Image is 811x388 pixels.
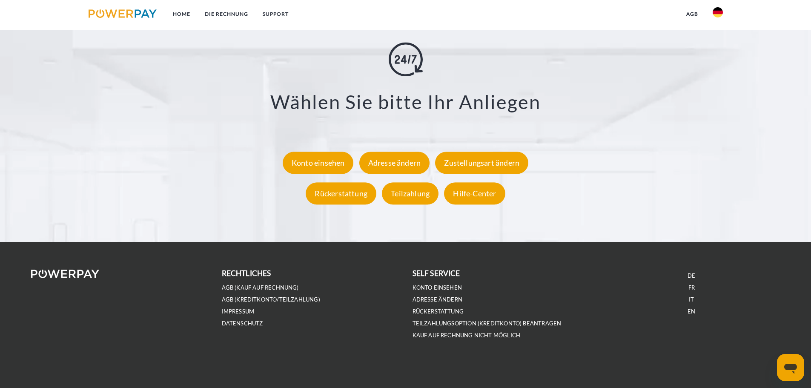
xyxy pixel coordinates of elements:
a: agb [679,6,705,22]
a: EN [688,308,695,315]
img: de [713,7,723,17]
img: online-shopping.svg [389,42,423,76]
h3: Wählen Sie bitte Ihr Anliegen [51,90,760,114]
a: Konto einsehen [413,284,462,291]
a: IMPRESSUM [222,308,255,315]
a: AGB (Kauf auf Rechnung) [222,284,299,291]
a: Konto einsehen [281,158,356,167]
b: self service [413,269,460,278]
div: Hilfe-Center [444,182,505,204]
a: Home [166,6,198,22]
iframe: Schaltfläche zum Öffnen des Messaging-Fensters [777,354,804,381]
a: Adresse ändern [357,158,432,167]
div: Adresse ändern [359,152,430,174]
a: FR [688,284,695,291]
a: Hilfe-Center [442,189,507,198]
a: Rückerstattung [413,308,464,315]
div: Zustellungsart ändern [435,152,528,174]
a: DIE RECHNUNG [198,6,255,22]
a: Teilzahlung [380,189,441,198]
div: Konto einsehen [283,152,354,174]
a: Teilzahlungsoption (KREDITKONTO) beantragen [413,320,562,327]
a: DATENSCHUTZ [222,320,263,327]
div: Teilzahlung [382,182,438,204]
a: Zustellungsart ändern [433,158,530,167]
a: Rückerstattung [304,189,378,198]
b: rechtliches [222,269,271,278]
a: Adresse ändern [413,296,463,303]
a: Kauf auf Rechnung nicht möglich [413,332,521,339]
div: Rückerstattung [306,182,376,204]
img: logo-powerpay.svg [89,9,157,18]
a: AGB (Kreditkonto/Teilzahlung) [222,296,320,303]
img: logo-powerpay-white.svg [31,270,100,278]
a: IT [689,296,694,303]
a: SUPPORT [255,6,296,22]
a: DE [688,272,695,279]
